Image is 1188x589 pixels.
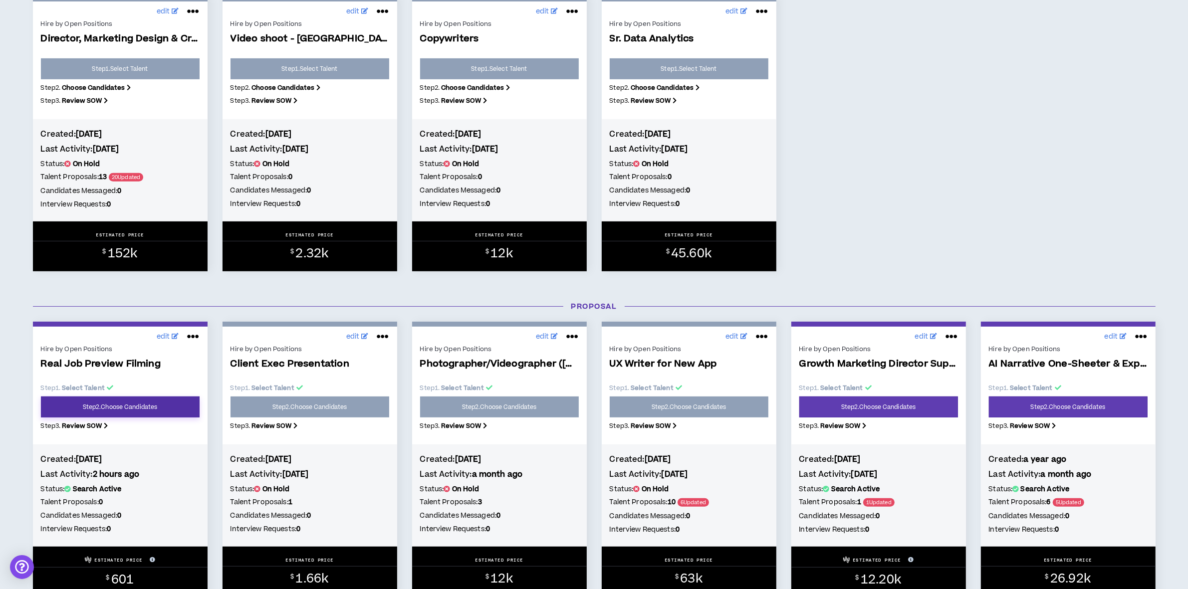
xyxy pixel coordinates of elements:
h5: Status: [231,484,389,495]
h5: Interview Requests: [610,524,768,535]
b: [DATE] [455,454,481,465]
b: Select Talent [1010,384,1053,393]
h5: Candidates Messaged: [420,510,579,521]
b: 0 [668,172,672,182]
b: [DATE] [265,129,292,140]
h4: Last Activity: [420,469,579,480]
p: Step 3 . [420,421,579,430]
b: Choose Candidates [62,83,125,92]
h4: Last Activity: [231,469,389,480]
sup: $ [102,247,106,256]
h5: Candidates Messaged: [231,185,389,196]
span: 1.66k [296,570,329,588]
span: edit [536,6,549,17]
span: edit [1105,332,1118,342]
b: On Hold [642,484,669,494]
h5: Status: [610,159,768,170]
h5: Interview Requests: [41,199,200,210]
b: Choose Candidates [441,83,504,92]
b: [DATE] [76,454,102,465]
span: AI Narrative One-Sheeter & Explainer Video [989,359,1148,370]
b: On Hold [642,159,669,169]
b: Review SOW [631,96,671,105]
a: edit [1102,329,1130,345]
h5: Candidates Messaged: [799,511,958,522]
h5: Talent Proposals: [610,172,768,183]
sup: $ [290,573,294,581]
p: Step 3 . [799,421,958,430]
p: Step 1 . [41,384,200,393]
h4: Created: [989,454,1148,465]
div: Hire by Open Positions [799,345,958,354]
a: Step2.Choose Candidates [799,396,958,417]
span: 2.32k [296,245,329,262]
b: [DATE] [265,454,292,465]
p: Step 2 . [41,83,200,92]
b: 2 hours ago [93,469,140,480]
h5: Talent Proposals: [231,497,389,508]
b: 0 [296,199,300,209]
h3: Proposal [25,301,1163,312]
b: Review SOW [62,96,102,105]
b: [DATE] [472,144,498,155]
p: Step 3 . [420,96,579,105]
h5: Candidates Messaged: [420,185,579,196]
p: Step 2 . [231,83,389,92]
p: Step 1 . [231,384,389,393]
p: ESTIMATED PRICE [285,232,334,238]
img: Wripple [85,557,91,563]
h5: Status: [989,484,1148,495]
h4: Created: [41,454,200,465]
span: Sr. Data Analytics [610,33,768,45]
span: Copywriters [420,33,579,45]
div: Hire by Open Positions [41,345,200,354]
h5: Candidates Messaged: [610,511,768,522]
h5: Candidates Messaged: [231,510,389,521]
b: Select Talent [441,384,484,393]
b: a month ago [1041,469,1092,480]
b: 6 [1047,497,1051,507]
a: edit [154,4,182,19]
div: Open Intercom Messenger [10,555,34,579]
div: Hire by Open Positions [989,345,1148,354]
b: Search Active [1021,484,1070,494]
b: 0 [865,525,869,535]
div: Hire by Open Positions [610,19,768,28]
a: Step2.Choose Candidates [41,396,200,417]
h4: Created: [610,129,768,140]
b: Select Talent [820,384,863,393]
span: 601 [111,571,134,589]
p: Step 2 . [420,83,579,92]
b: On Hold [73,159,100,169]
p: Step 1 . [610,384,768,393]
h4: Created: [231,454,389,465]
span: edit [157,6,170,17]
b: 0 [107,199,111,209]
span: 26.92k [1050,570,1091,588]
b: 0 [496,186,500,196]
b: 10 [668,497,676,507]
h5: Talent Proposals: [989,497,1148,508]
h5: Interview Requests: [420,524,579,535]
span: 6 Updated [678,498,709,507]
b: [DATE] [93,144,119,155]
b: 0 [676,199,680,209]
div: Hire by Open Positions [610,345,768,354]
b: Review SOW [820,421,860,430]
b: [DATE] [851,469,878,480]
h4: Last Activity: [420,144,579,155]
p: ESTIMATED PRICE [475,557,523,563]
sup: $ [485,247,489,256]
p: Step 3 . [231,96,389,105]
b: [DATE] [455,129,481,140]
span: 1 Updated [863,498,895,507]
b: 0 [1055,525,1059,535]
b: 0 [486,524,490,534]
b: 0 [117,511,121,521]
h5: Talent Proposals: [799,497,958,508]
b: [DATE] [645,454,671,465]
b: Review SOW [251,421,291,430]
h4: Last Activity: [610,469,768,480]
a: edit [913,329,940,345]
p: ESTIMATED PRICE [1044,557,1092,563]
